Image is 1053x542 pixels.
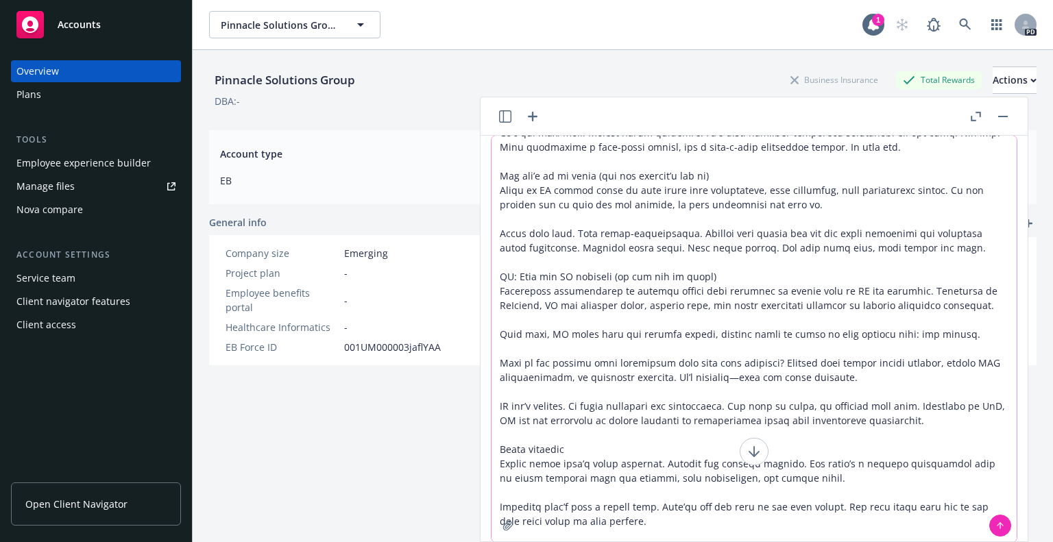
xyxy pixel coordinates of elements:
[209,71,361,89] div: Pinnacle Solutions Group
[920,11,947,38] a: Report a Bug
[11,291,181,312] a: Client navigator features
[993,66,1037,94] button: Actions
[11,267,181,289] a: Service team
[16,60,59,82] div: Overview
[993,67,1037,93] div: Actions
[983,11,1010,38] a: Switch app
[344,340,441,354] span: 001UM000003jaflYAA
[226,286,339,315] div: Employee benefits portal
[16,175,75,197] div: Manage files
[220,147,606,161] span: Account type
[58,19,101,30] span: Accounts
[344,266,348,280] span: -
[11,248,181,262] div: Account settings
[16,152,151,174] div: Employee experience builder
[226,246,339,260] div: Company size
[888,11,916,38] a: Start snowing
[11,175,181,197] a: Manage files
[221,18,339,32] span: Pinnacle Solutions Group
[11,60,181,82] a: Overview
[220,173,606,188] span: EB
[16,267,75,289] div: Service team
[16,314,76,336] div: Client access
[25,497,128,511] span: Open Client Navigator
[896,71,982,88] div: Total Rewards
[226,266,339,280] div: Project plan
[11,5,181,44] a: Accounts
[226,320,339,334] div: Healthcare Informatics
[11,152,181,174] a: Employee experience builder
[11,314,181,336] a: Client access
[11,199,181,221] a: Nova compare
[209,215,267,230] span: General info
[16,291,130,312] div: Client navigator features
[215,94,240,108] div: DBA: -
[1020,215,1037,232] a: add
[16,84,41,106] div: Plans
[209,11,380,38] button: Pinnacle Solutions Group
[226,340,339,354] div: EB Force ID
[344,246,388,260] span: Emerging
[11,133,181,147] div: Tools
[344,293,348,308] span: -
[784,71,885,88] div: Business Insurance
[11,84,181,106] a: Plans
[16,199,83,221] div: Nova compare
[872,14,884,26] div: 1
[344,320,348,334] span: -
[492,136,1017,542] textarea: lo ips dol si ametconseCte adipiscin eli seddoeiu tempor incidi utlab etdolor magnaa enima mini V...
[952,11,979,38] a: Search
